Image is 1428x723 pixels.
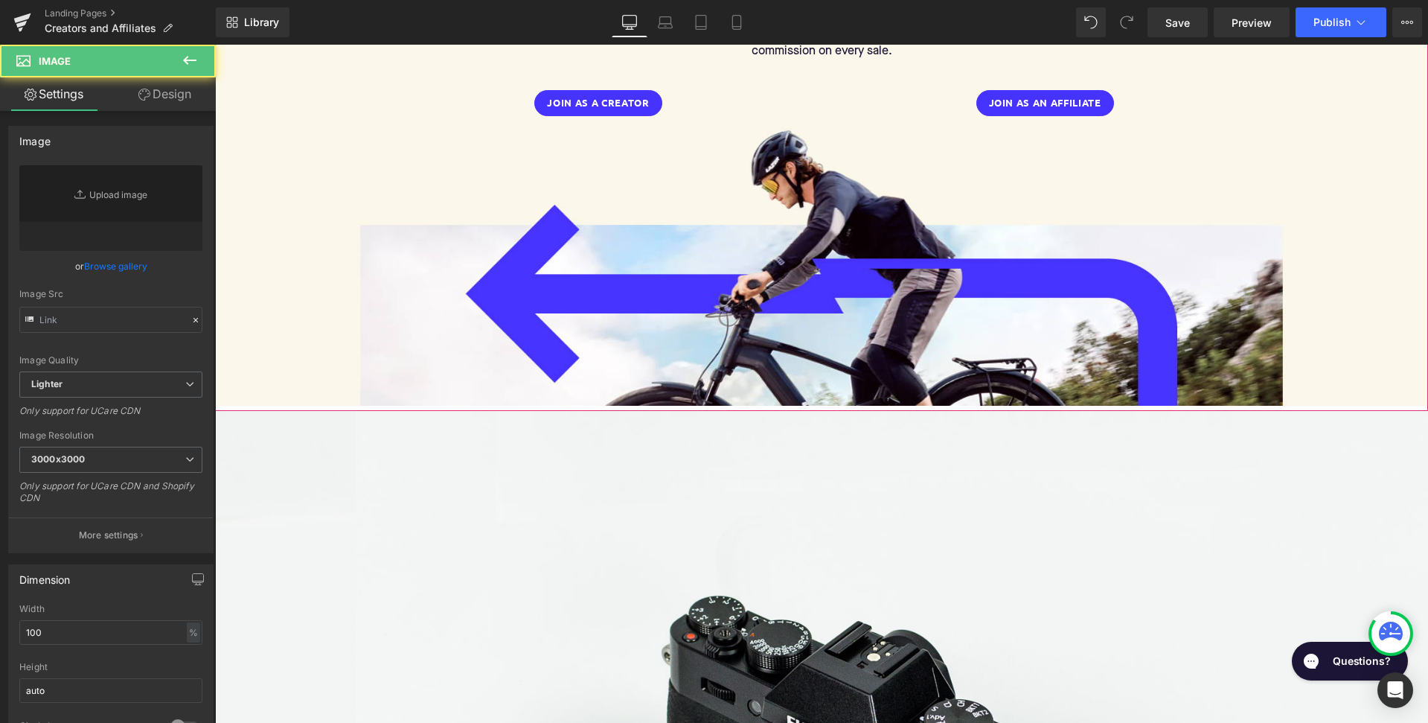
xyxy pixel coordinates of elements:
input: auto [19,620,202,645]
div: or [19,258,202,274]
p: More settings [79,529,138,542]
div: Only support for UCare CDN [19,405,202,427]
button: More [1392,7,1422,37]
button: Undo [1076,7,1106,37]
button: More settings [9,517,213,552]
span: Image [39,55,71,67]
button: Redo [1112,7,1142,37]
div: Width [19,604,202,614]
b: 3000x3000 [31,453,85,465]
a: Design [111,77,219,111]
span: Library [244,16,279,29]
a: New Library [216,7,289,37]
div: Image Resolution [19,430,202,441]
span: Publish [1313,16,1351,28]
a: Join as a Creator [319,45,446,71]
a: Desktop [612,7,647,37]
span: Join as a Creator [332,53,434,63]
a: Join as an Affiliate [761,45,899,71]
button: Publish [1296,7,1386,37]
div: Height [19,662,202,672]
input: Link [19,307,202,333]
iframe: Gorgias live chat messenger [1069,592,1198,641]
a: Laptop [647,7,683,37]
div: Image [19,127,51,147]
span: Preview [1232,15,1272,31]
div: Dimension [19,565,71,586]
b: Lighter [31,378,63,389]
a: Landing Pages [45,7,216,19]
input: auto [19,678,202,703]
a: Browse gallery [84,253,147,279]
div: Image Quality [19,355,202,366]
div: Image Src [19,289,202,299]
span: Join as an Affiliate [774,53,886,63]
a: Tablet [683,7,719,37]
a: Mobile [719,7,755,37]
div: Open Intercom Messenger [1377,672,1413,708]
div: Only support for UCare CDN and Shopify CDN [19,480,202,514]
div: % [187,622,200,643]
span: Save [1165,15,1190,31]
span: Creators and Affiliates [45,22,156,34]
a: Preview [1214,7,1290,37]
